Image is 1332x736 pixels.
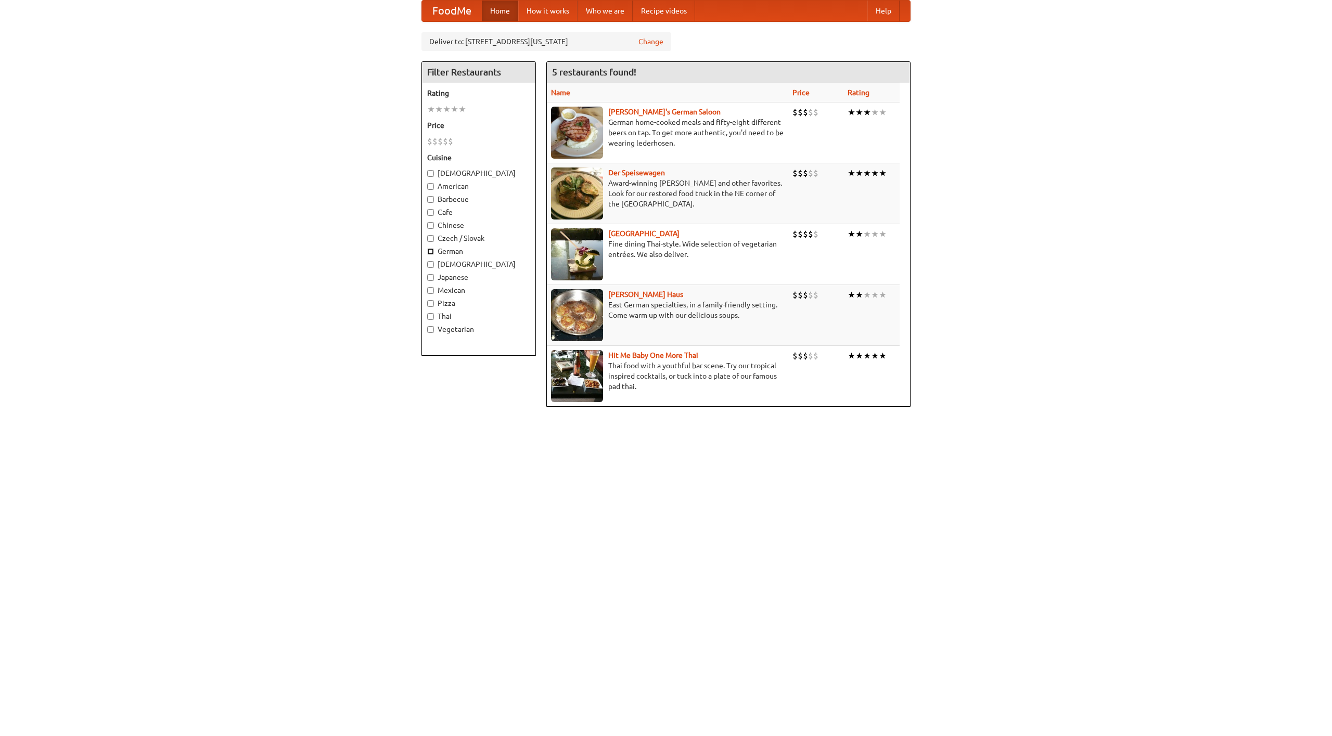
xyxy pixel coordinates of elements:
a: [PERSON_NAME]'s German Saloon [608,108,721,116]
li: $ [798,167,803,179]
li: $ [808,107,813,118]
li: $ [808,167,813,179]
input: Barbecue [427,196,434,203]
a: [PERSON_NAME] Haus [608,290,683,299]
label: Cafe [427,207,530,217]
li: $ [792,350,798,361]
li: ★ [871,107,879,118]
img: esthers.jpg [551,107,603,159]
li: ★ [848,289,855,301]
li: ★ [855,228,863,240]
p: Fine dining Thai-style. Wide selection of vegetarian entrées. We also deliver. [551,239,784,260]
li: ★ [855,107,863,118]
label: Japanese [427,272,530,282]
input: Japanese [427,274,434,281]
input: Cafe [427,209,434,216]
a: How it works [518,1,578,21]
input: Pizza [427,300,434,307]
h5: Cuisine [427,152,530,163]
a: Rating [848,88,869,97]
li: ★ [458,104,466,115]
li: ★ [879,167,887,179]
li: ★ [848,167,855,179]
li: ★ [863,289,871,301]
li: $ [798,350,803,361]
label: [DEMOGRAPHIC_DATA] [427,168,530,178]
li: ★ [879,289,887,301]
li: ★ [848,228,855,240]
li: ★ [855,289,863,301]
li: ★ [879,350,887,361]
li: $ [803,228,808,240]
li: ★ [443,104,451,115]
b: Der Speisewagen [608,169,665,177]
li: $ [792,107,798,118]
li: $ [792,289,798,301]
h5: Price [427,120,530,131]
label: German [427,246,530,256]
li: $ [803,167,808,179]
h5: Rating [427,88,530,98]
li: $ [798,228,803,240]
li: $ [803,350,808,361]
li: $ [427,136,432,147]
a: Home [482,1,518,21]
li: ★ [871,350,879,361]
li: $ [813,167,818,179]
li: $ [443,136,448,147]
input: [DEMOGRAPHIC_DATA] [427,261,434,268]
li: $ [813,289,818,301]
input: Mexican [427,287,434,294]
h4: Filter Restaurants [422,62,535,83]
li: ★ [871,167,879,179]
img: kohlhaus.jpg [551,289,603,341]
label: Thai [427,311,530,321]
li: ★ [855,167,863,179]
li: ★ [863,228,871,240]
li: $ [813,228,818,240]
a: Name [551,88,570,97]
input: Czech / Slovak [427,235,434,242]
input: Chinese [427,222,434,229]
li: ★ [855,350,863,361]
input: Vegetarian [427,326,434,333]
input: American [427,183,434,190]
li: $ [813,107,818,118]
li: $ [803,107,808,118]
li: ★ [451,104,458,115]
p: Award-winning [PERSON_NAME] and other favorites. Look for our restored food truck in the NE corne... [551,178,784,209]
li: ★ [871,289,879,301]
label: American [427,181,530,191]
div: Deliver to: [STREET_ADDRESS][US_STATE] [421,32,671,51]
input: German [427,248,434,255]
input: Thai [427,313,434,320]
p: East German specialties, in a family-friendly setting. Come warm up with our delicious soups. [551,300,784,320]
li: $ [798,289,803,301]
a: FoodMe [422,1,482,21]
li: $ [792,228,798,240]
li: ★ [871,228,879,240]
img: speisewagen.jpg [551,167,603,219]
li: ★ [863,107,871,118]
a: [GEOGRAPHIC_DATA] [608,229,680,238]
a: Help [867,1,900,21]
li: $ [438,136,443,147]
label: Vegetarian [427,324,530,334]
label: Pizza [427,298,530,308]
ng-pluralize: 5 restaurants found! [552,67,636,77]
label: [DEMOGRAPHIC_DATA] [427,259,530,269]
label: Barbecue [427,194,530,204]
p: Thai food with a youthful bar scene. Try our tropical inspired cocktails, or tuck into a plate of... [551,360,784,392]
a: Hit Me Baby One More Thai [608,351,698,359]
a: Change [638,36,663,47]
li: $ [448,136,453,147]
input: [DEMOGRAPHIC_DATA] [427,170,434,177]
img: babythai.jpg [551,350,603,402]
li: ★ [879,228,887,240]
img: satay.jpg [551,228,603,280]
li: ★ [848,107,855,118]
